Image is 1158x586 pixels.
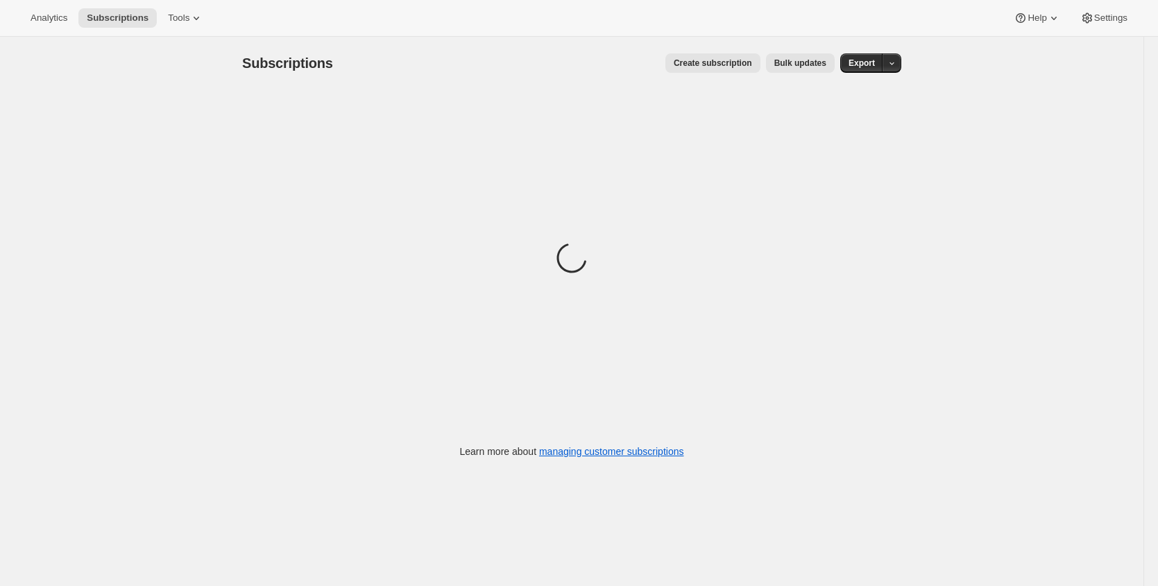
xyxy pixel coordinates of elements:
button: Settings [1072,8,1136,28]
p: Learn more about [460,445,684,458]
button: Create subscription [665,53,760,73]
button: Export [840,53,883,73]
button: Help [1005,8,1068,28]
span: Subscriptions [242,55,333,71]
span: Analytics [31,12,67,24]
span: Settings [1094,12,1127,24]
button: Tools [160,8,212,28]
button: Bulk updates [766,53,835,73]
span: Export [849,58,875,69]
span: Subscriptions [87,12,148,24]
span: Bulk updates [774,58,826,69]
button: Analytics [22,8,76,28]
span: Help [1028,12,1046,24]
span: Tools [168,12,189,24]
a: managing customer subscriptions [539,446,684,457]
span: Create subscription [674,58,752,69]
button: Subscriptions [78,8,157,28]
